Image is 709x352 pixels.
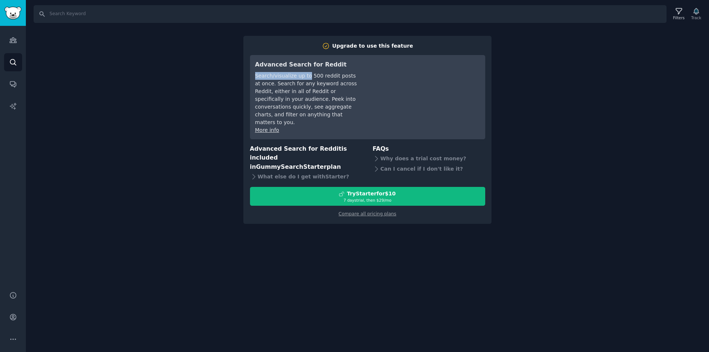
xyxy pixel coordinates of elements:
[255,60,359,69] h3: Advanced Search for Reddit
[250,198,485,203] div: 7 days trial, then $ 29 /mo
[34,5,667,23] input: Search Keyword
[673,15,685,20] div: Filters
[332,42,413,50] div: Upgrade to use this feature
[369,60,480,116] iframe: YouTube video player
[250,144,363,172] h3: Advanced Search for Reddit is included in plan
[373,153,485,164] div: Why does a trial cost money?
[373,144,485,154] h3: FAQs
[255,72,359,126] div: Search/visualize up to 500 reddit posts at once. Search for any keyword across Reddit, either in ...
[373,164,485,174] div: Can I cancel if I don't like it?
[255,127,279,133] a: More info
[4,7,21,20] img: GummySearch logo
[256,163,326,170] span: GummySearch Starter
[339,211,396,216] a: Compare all pricing plans
[347,190,395,198] div: Try Starter for $10
[250,187,485,206] button: TryStarterfor$107 daystrial, then $29/mo
[250,171,363,182] div: What else do I get with Starter ?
